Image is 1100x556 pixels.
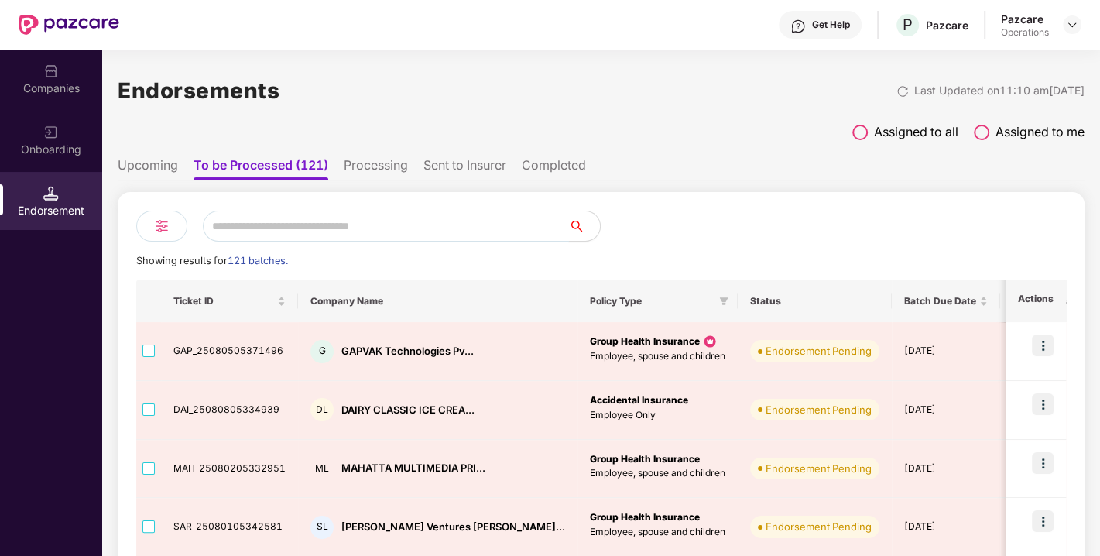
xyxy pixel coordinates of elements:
[341,520,565,534] div: [PERSON_NAME] Ventures [PERSON_NAME]...
[568,220,600,232] span: search
[590,349,725,364] p: Employee, spouse and children
[341,403,475,417] div: DAIRY CLASSIC ICE CREA...
[766,343,872,359] div: Endorsement Pending
[152,217,171,235] img: svg+xml;base64,PHN2ZyB4bWxucz0iaHR0cDovL3d3dy53My5vcmcvMjAwMC9zdmciIHdpZHRoPSIyNCIgaGVpZ2h0PSIyNC...
[1032,510,1054,532] img: icon
[310,340,334,363] div: G
[1000,280,1079,322] th: No. Of Lives
[161,322,298,381] td: GAP_25080505371496
[43,63,59,79] img: svg+xml;base64,PHN2ZyBpZD0iQ29tcGFuaWVzIiB4bWxucz0iaHR0cDovL3d3dy53My5vcmcvMjAwMC9zdmciIHdpZHRoPS...
[590,511,700,523] b: Group Health Insurance
[1001,26,1049,39] div: Operations
[228,255,288,266] span: 121 batches.
[904,295,976,307] span: Batch Due Date
[590,466,725,481] p: Employee, spouse and children
[903,15,913,34] span: P
[423,157,506,180] li: Sent to Insurer
[341,461,485,475] div: MAHATTA MULTIMEDIA PRI...
[1066,19,1078,31] img: svg+xml;base64,PHN2ZyBpZD0iRHJvcGRvd24tMzJ4MzIiIHhtbG5zPSJodHRwOi8vd3d3LnczLm9yZy8yMDAwL3N2ZyIgd2...
[590,453,700,465] b: Group Health Insurance
[310,516,334,539] div: SL
[161,280,298,322] th: Ticket ID
[766,519,872,534] div: Endorsement Pending
[892,322,1000,381] td: [DATE]
[766,461,872,476] div: Endorsement Pending
[914,82,1085,99] div: Last Updated on 11:10 am[DATE]
[136,255,288,266] span: Showing results for
[118,74,279,108] h1: Endorsements
[874,122,958,142] span: Assigned to all
[892,440,1000,499] td: [DATE]
[1006,280,1066,322] th: Actions
[719,297,728,306] span: filter
[702,334,718,349] img: icon
[590,525,725,540] p: Employee, spouse and children
[43,186,59,201] img: svg+xml;base64,PHN2ZyB3aWR0aD0iMTQuNSIgaGVpZ2h0PSIxNC41IiB2aWV3Qm94PSIwIDAgMTYgMTYiIGZpbGw9Im5vbm...
[161,381,298,440] td: DAI_25080805334939
[590,394,688,406] b: Accidental Insurance
[173,295,274,307] span: Ticket ID
[43,125,59,140] img: svg+xml;base64,PHN2ZyB3aWR0aD0iMjAiIGhlaWdodD0iMjAiIHZpZXdCb3g9IjAgMCAyMCAyMCIgZmlsbD0ibm9uZSIgeG...
[1032,335,1054,356] img: icon
[341,344,474,359] div: GAPVAK Technologies Pv...
[310,398,334,421] div: DL
[118,157,178,180] li: Upcoming
[896,85,909,98] img: svg+xml;base64,PHN2ZyBpZD0iUmVsb2FkLTMyeDMyIiB4bWxucz0iaHR0cDovL3d3dy53My5vcmcvMjAwMC9zdmciIHdpZH...
[590,408,725,423] p: Employee Only
[766,402,872,417] div: Endorsement Pending
[161,440,298,499] td: MAH_25080205332951
[892,381,1000,440] td: [DATE]
[716,292,732,311] span: filter
[298,280,577,322] th: Company Name
[926,18,968,33] div: Pazcare
[590,295,713,307] span: Policy Type
[892,280,1000,322] th: Batch Due Date
[19,15,119,35] img: New Pazcare Logo
[344,157,408,180] li: Processing
[568,211,601,242] button: search
[738,280,892,322] th: Status
[1001,12,1049,26] div: Pazcare
[790,19,806,34] img: svg+xml;base64,PHN2ZyBpZD0iSGVscC0zMngzMiIgeG1sbnM9Imh0dHA6Ly93d3cudzMub3JnLzIwMDAvc3ZnIiB3aWR0aD...
[310,457,334,480] div: ML
[1032,452,1054,474] img: icon
[1032,393,1054,415] img: icon
[995,122,1085,142] span: Assigned to me
[812,19,850,31] div: Get Help
[590,335,700,347] b: Group Health Insurance
[522,157,586,180] li: Completed
[194,157,328,180] li: To be Processed (121)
